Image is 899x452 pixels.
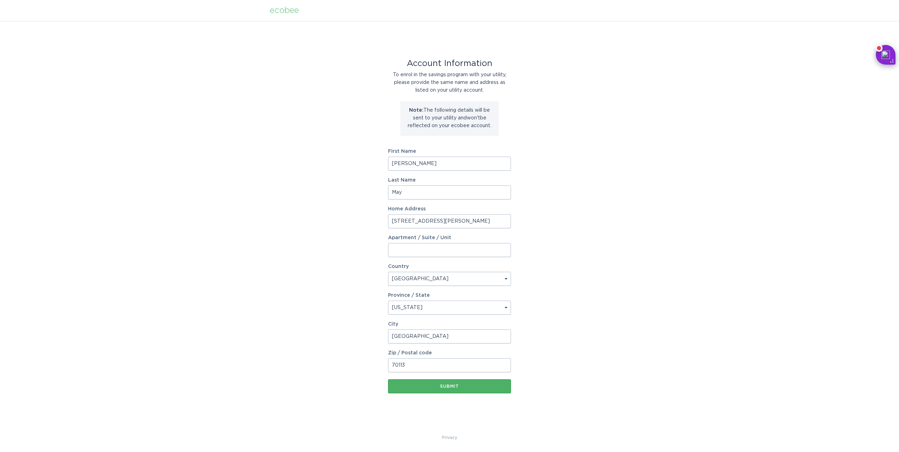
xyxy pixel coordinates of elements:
[388,322,511,327] label: City
[409,108,424,113] strong: Note:
[270,7,299,14] div: ecobee
[388,235,511,240] label: Apartment / Suite / Unit
[388,207,511,211] label: Home Address
[388,293,430,298] label: Province / State
[392,384,507,388] div: Submit
[388,178,511,183] label: Last Name
[388,60,511,67] div: Account Information
[388,149,511,154] label: First Name
[442,434,457,441] a: Privacy Policy & Terms of Use
[406,106,493,130] p: The following details will be sent to your utility and won't be reflected on your ecobee account.
[388,351,511,355] label: Zip / Postal code
[388,264,409,269] label: Country
[388,379,511,393] button: Submit
[388,71,511,94] div: To enrol in the savings program with your utility, please provide the same name and address as li...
